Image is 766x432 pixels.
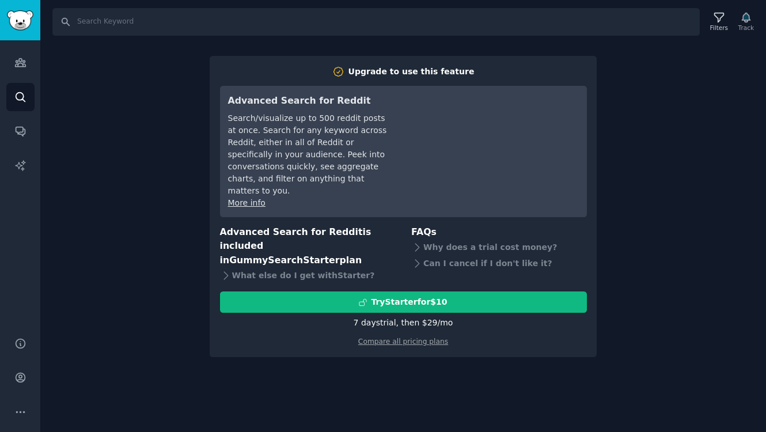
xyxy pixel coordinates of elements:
[411,255,587,271] div: Can I cancel if I don't like it?
[358,338,448,346] a: Compare all pricing plans
[710,24,728,32] div: Filters
[371,296,447,308] div: Try Starter for $10
[406,94,579,180] iframe: YouTube video player
[220,267,396,283] div: What else do I get with Starter ?
[228,94,390,108] h3: Advanced Search for Reddit
[229,255,339,266] span: GummySearch Starter
[220,291,587,313] button: TryStarterfor$10
[7,10,33,31] img: GummySearch logo
[354,317,453,329] div: 7 days trial, then $ 29 /mo
[348,66,475,78] div: Upgrade to use this feature
[411,225,587,240] h3: FAQs
[228,198,266,207] a: More info
[411,239,587,255] div: Why does a trial cost money?
[52,8,700,36] input: Search Keyword
[228,112,390,197] div: Search/visualize up to 500 reddit posts at once. Search for any keyword across Reddit, either in ...
[220,225,396,268] h3: Advanced Search for Reddit is included in plan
